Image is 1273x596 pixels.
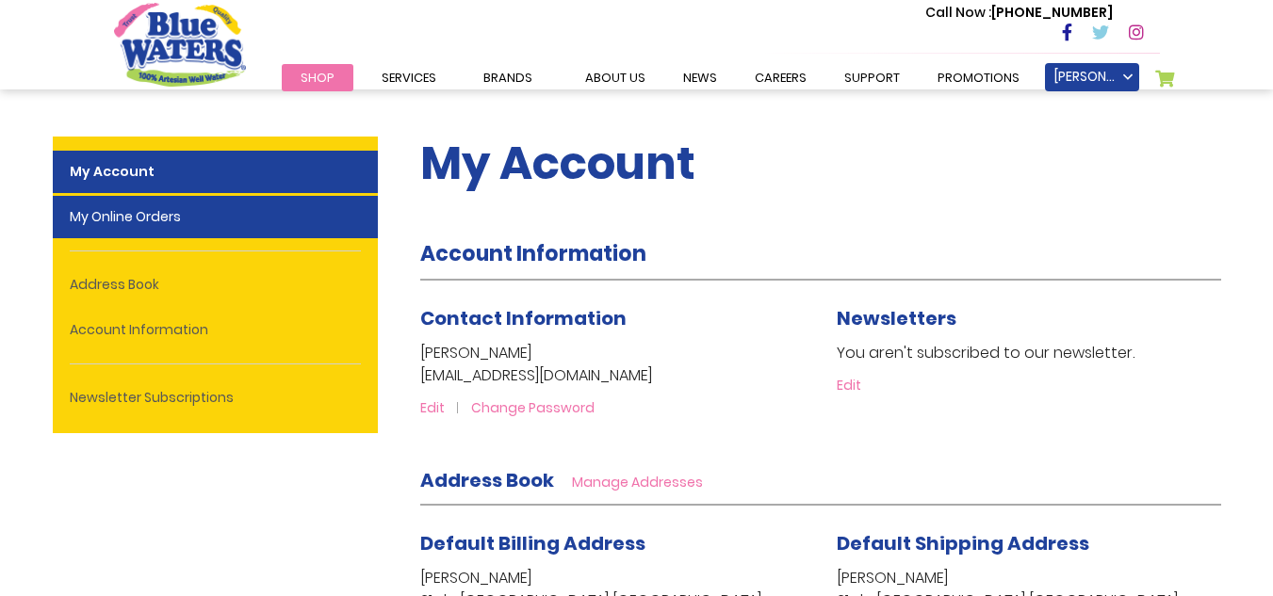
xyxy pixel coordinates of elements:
span: Contact Information [420,305,627,331]
a: Change Password [471,398,595,417]
a: News [664,64,736,91]
span: Brands [483,69,532,87]
span: Call Now : [925,3,991,22]
span: Edit [420,398,445,417]
a: [PERSON_NAME] [1045,63,1139,91]
a: Address Book [53,264,378,306]
a: My Online Orders [53,196,378,238]
span: Default Shipping Address [837,530,1089,556]
a: Manage Addresses [572,473,703,491]
a: careers [736,64,825,91]
a: Promotions [919,64,1038,91]
span: My Account [420,132,695,195]
a: store logo [114,3,246,86]
a: about us [566,64,664,91]
span: Shop [301,69,335,87]
a: Newsletter Subscriptions [53,377,378,419]
p: [PHONE_NUMBER] [925,3,1113,23]
a: Edit [837,376,861,395]
strong: Address Book [420,467,554,493]
strong: My Account [53,151,378,193]
strong: Account Information [420,239,646,268]
p: [PERSON_NAME] [EMAIL_ADDRESS][DOMAIN_NAME] [420,342,805,387]
a: support [825,64,919,91]
span: Services [382,69,436,87]
span: Newsletters [837,305,956,331]
p: You aren't subscribed to our newsletter. [837,342,1221,364]
a: Account Information [53,309,378,351]
a: Edit [420,398,467,417]
span: Default Billing Address [420,530,645,556]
